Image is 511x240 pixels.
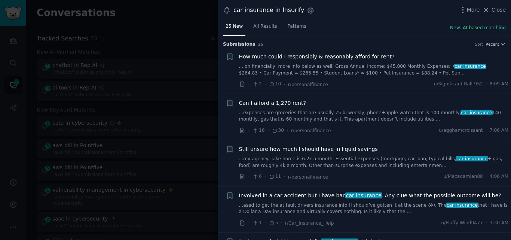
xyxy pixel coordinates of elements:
span: 7:06 AM [490,127,508,134]
span: 25 [258,42,264,46]
span: · [486,127,487,134]
span: Recent [486,42,499,47]
span: r/personalfinance [291,128,331,133]
span: 5 [269,220,278,227]
span: Submission s [223,41,255,48]
span: 2 [252,81,261,88]
a: Patterns [285,21,309,36]
span: u/Significant-Ball-952 [434,81,483,88]
span: 6 [252,173,261,180]
span: r/personalfinance [288,82,328,87]
span: 16 [252,127,264,134]
a: ...expenses are groceries that are usually 75 bi weekly, phone+apple watch that is 100 monthly,ca... [239,110,509,123]
span: · [284,80,285,88]
a: ... on financially, more info below as well: Gross Annual Income: $45,000 Monthly Expenses: •car ... [239,63,509,76]
span: · [264,173,266,181]
span: car insurance [345,192,382,198]
span: · [267,127,269,134]
a: All Results [251,21,279,36]
span: u/Fluffy-Wind9477 [441,220,483,227]
span: · [287,127,288,134]
span: 1 [252,220,261,227]
span: 8:09 AM [490,81,508,88]
span: 25 New [226,23,243,30]
span: 11 [269,173,281,180]
span: · [248,173,250,181]
span: · [264,219,266,227]
a: 25 New [223,21,245,36]
span: car insurance [460,110,493,115]
a: How much could I responsibly & reasonably afford for rent? [239,53,395,61]
a: ...my agency. Take home is 6.2k a month. Essential expenses (mortgage, car loan, typical bills,ca... [239,156,509,169]
span: car insurance [446,203,478,208]
span: u/Macadamian88 [443,173,483,180]
span: r/personalfinance [288,174,328,180]
span: · [248,127,250,134]
button: Close [482,6,506,14]
button: Recent [486,42,506,47]
span: u/egghamcroissant [439,127,483,134]
span: · [248,80,250,88]
span: Close [492,6,506,14]
a: ...ased to get the at fault drivers insurance info (I should’ve gotten it at the scene 😭). Thecar... [239,202,509,215]
a: Can I afford a 1,270 rent? [239,99,306,107]
span: Patterns [288,23,306,30]
span: 30 [272,127,284,134]
span: · [264,80,266,88]
span: · [281,219,282,227]
span: · [248,219,250,227]
div: car insurance in Insurify [233,6,304,15]
button: New: AI-based matching [450,25,506,31]
span: · [486,220,487,227]
span: 3:30 AM [490,220,508,227]
span: 10 [269,81,281,88]
span: car insurance [454,64,487,69]
span: · [486,173,487,180]
a: Still unsure how much I should have in liquid savings [239,145,378,153]
button: More [459,6,480,14]
span: 4:06 AM [490,173,508,180]
span: · [486,81,487,88]
span: All Results [253,23,277,30]
span: car insurance [456,156,488,161]
span: · [284,173,285,181]
div: Sort [475,42,483,47]
a: Involved in a car accident but I have badcar insurance. Any clue what the possible outcome will be? [239,192,501,200]
span: More [467,6,480,14]
span: r/Car_Insurance_Help [285,221,334,226]
span: Involved in a car accident but I have bad . Any clue what the possible outcome will be? [239,192,501,200]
